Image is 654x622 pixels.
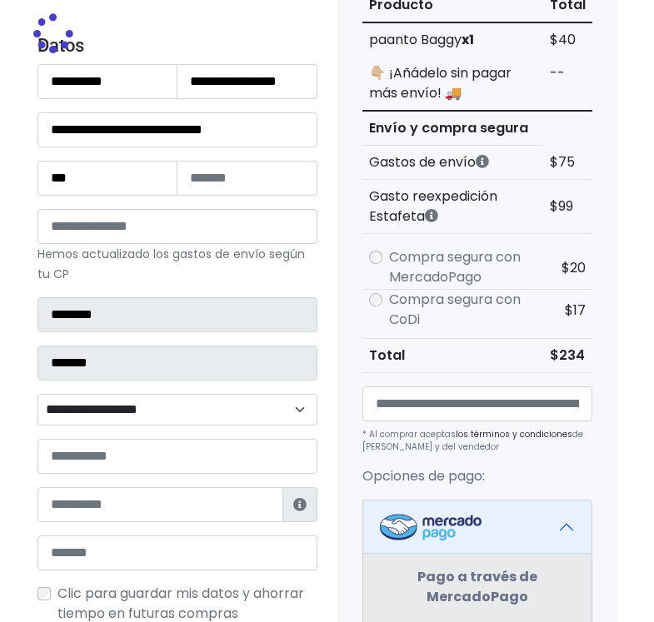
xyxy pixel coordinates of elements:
[362,111,543,146] th: Envío y compra segura
[562,258,586,277] span: $20
[380,514,482,540] img: Mercadopago Logo
[543,179,592,233] td: $99
[37,246,305,282] small: Hemos actualizado los gastos de envío según tu CP
[543,22,592,57] td: $40
[543,57,592,111] td: --
[293,498,307,511] i: Estafeta lo usará para ponerse en contacto en caso de tener algún problema con el envío
[417,567,537,606] strong: Pago a través de MercadoPago
[389,247,537,287] label: Compra segura con MercadoPago
[456,428,572,440] a: los términos y condiciones
[362,179,543,233] th: Gasto reexpedición Estafeta
[476,155,489,168] i: Los gastos de envío dependen de códigos postales. ¡Te puedes llevar más productos en un solo envío !
[425,209,438,222] i: Estafeta cobra este monto extra por ser un CP de difícil acceso
[543,145,592,179] td: $75
[565,301,586,320] span: $17
[543,338,592,372] td: $234
[362,22,543,57] td: paanto Baggy
[462,30,474,49] strong: x1
[362,428,592,453] p: * Al comprar aceptas de [PERSON_NAME] y del vendedor
[389,290,537,330] label: Compra segura con CoDi
[362,57,543,111] td: 👇🏼 ¡Añádelo sin pagar más envío! 🚚
[362,338,543,372] th: Total
[362,145,543,179] th: Gastos de envío
[37,35,317,57] h4: Datos
[362,466,592,486] p: Opciones de pago:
